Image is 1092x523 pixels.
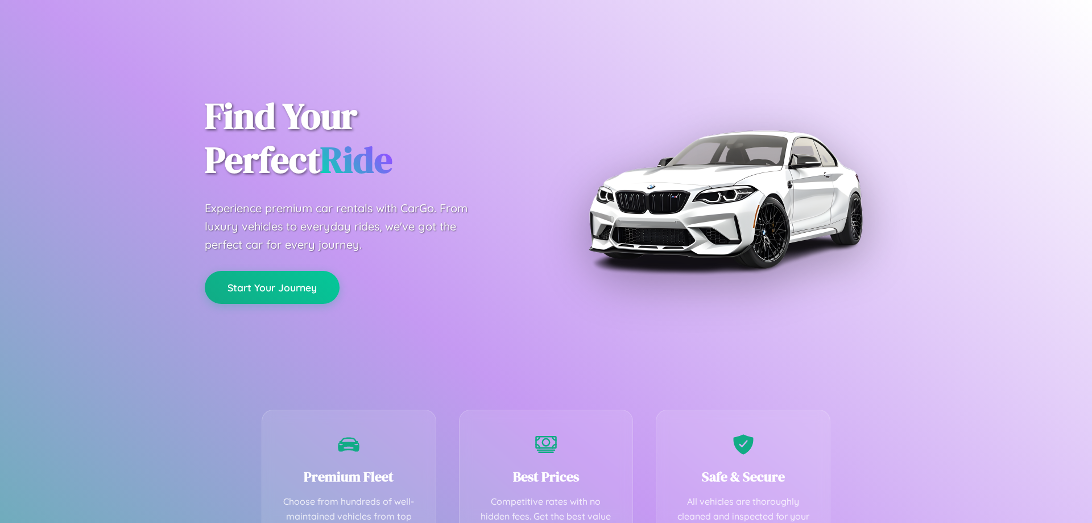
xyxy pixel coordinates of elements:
[320,135,392,184] span: Ride
[583,57,867,341] img: Premium BMW car rental vehicle
[673,467,813,486] h3: Safe & Secure
[205,94,529,182] h1: Find Your Perfect
[205,199,489,254] p: Experience premium car rentals with CarGo. From luxury vehicles to everyday rides, we've got the ...
[279,467,419,486] h3: Premium Fleet
[477,467,616,486] h3: Best Prices
[205,271,340,304] button: Start Your Journey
